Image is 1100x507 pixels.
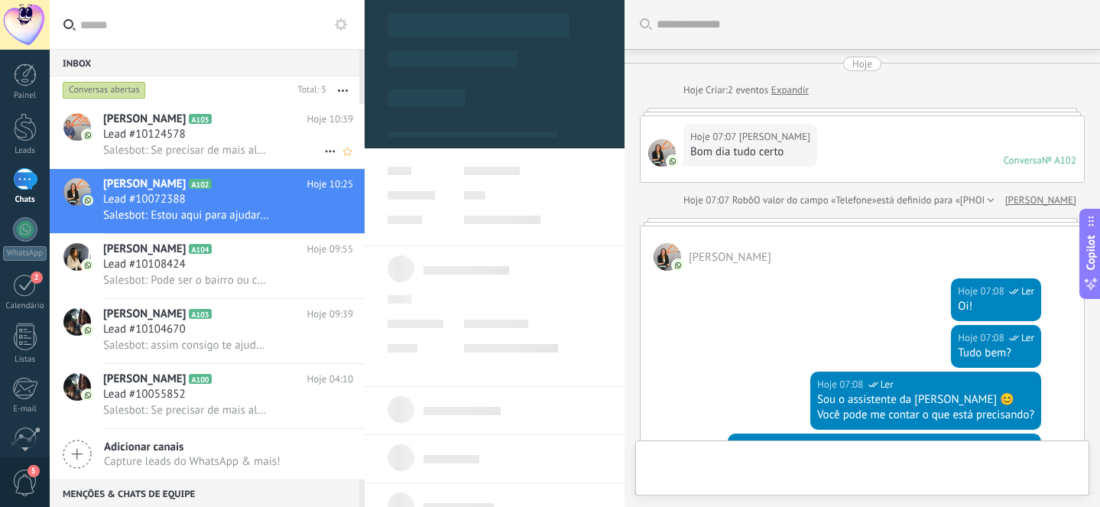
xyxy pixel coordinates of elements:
span: 2 [31,271,43,284]
span: Ler [1021,284,1034,299]
span: 2 eventos [728,83,768,98]
div: Sou o assistente da [PERSON_NAME] 😊 [817,392,1034,408]
div: Inbox [50,49,359,76]
span: está definido para «[PHONE_NUMBER]» [877,193,1044,208]
span: Salesbot: Se precisar de mais alguma coisa, é só chamar. [103,403,269,418]
span: Lead #10124578 [103,127,186,142]
div: Conversas abertas [63,81,146,99]
div: Leads [3,146,47,156]
div: Você pode me contar o que está precisando? [817,408,1034,423]
span: Salesbot: assim consigo te ajudar melhor! [103,338,269,353]
div: Calendário [3,301,47,311]
span: Hoje 09:55 [307,242,353,257]
div: Criar: [683,83,809,98]
a: avataricon[PERSON_NAME]A100Hoje 04:10Lead #10055852Salesbot: Se precisar de mais alguma coisa, é ... [50,364,365,428]
span: O valor do campo «Telefone» [754,193,877,208]
span: Adicionar canais [104,440,281,454]
span: Gabriela [648,139,676,167]
div: Hoje 07:08 [958,284,1007,299]
span: Ler [881,377,894,392]
span: Gabriela [689,250,771,265]
div: Oi! [958,299,1034,314]
a: Expandir [771,83,809,98]
span: Salesbot: Se precisar de mais alguma coisa, é só chamar. [103,143,269,158]
span: Hoje 10:39 [307,112,353,127]
a: avataricon[PERSON_NAME]A105Hoje 10:39Lead #10124578Salesbot: Se precisar de mais alguma coisa, é ... [50,104,365,168]
span: A102 [189,179,211,189]
span: [PERSON_NAME] [103,112,186,127]
div: WhatsApp [3,246,47,261]
span: Hoje 09:39 [307,307,353,322]
div: Hoje [852,57,872,71]
img: icon [83,325,93,336]
div: Hoje 07:07 [690,129,739,145]
div: Hoje 07:08 [735,439,784,454]
img: icon [83,195,93,206]
div: Painel [3,91,47,101]
span: Salesbot: Pode ser o bairro ou cidade. [103,273,269,288]
span: [PERSON_NAME] [103,372,186,387]
span: Lead #10055852 [103,387,186,402]
div: Listas [3,355,47,365]
span: Ler [859,439,872,454]
div: Hoje 07:08 [817,377,866,392]
div: Total: 5 [292,83,326,98]
div: Conversa [1004,154,1042,167]
div: Menções & Chats de equipe [50,479,359,507]
span: Copilot [1083,235,1098,270]
span: Gabriela [654,243,681,271]
span: Capture leads do WhatsApp & mais! [104,454,281,469]
span: [PERSON_NAME] [103,177,186,192]
span: Ler [1021,330,1034,346]
div: Tudo bem? [958,346,1034,361]
div: № A102 [1042,154,1076,167]
img: icon [83,130,93,141]
div: E-mail [3,405,47,414]
img: com.amocrm.amocrmwa.svg [673,260,683,271]
span: Gabriela [739,129,810,145]
a: avataricon[PERSON_NAME]A102Hoje 10:25Lead #10072388Salesbot: Estou aqui para ajudar rapidinho! [50,169,365,233]
span: Robô [732,193,754,206]
div: Hoje 07:07 [683,193,732,208]
span: Hoje 04:10 [307,372,353,387]
img: icon [83,260,93,271]
img: com.amocrm.amocrmwa.svg [667,156,678,167]
div: Bom dia tudo certo [690,145,810,160]
span: A103 [189,309,211,319]
a: avataricon[PERSON_NAME]A103Hoje 09:39Lead #10104670Salesbot: assim consigo te ajudar melhor! [50,299,365,363]
a: avataricon[PERSON_NAME]A104Hoje 09:55Lead #10108424Salesbot: Pode ser o bairro ou cidade. [50,234,365,298]
span: Hoje 10:25 [307,177,353,192]
img: icon [83,390,93,401]
span: A104 [189,244,211,254]
span: [PERSON_NAME] [103,242,186,257]
div: Hoje 07:08 [958,330,1007,346]
div: Chats [3,195,47,205]
span: Lead #10108424 [103,257,186,272]
span: Lead #10104670 [103,322,186,337]
span: 5 [28,465,40,477]
a: [PERSON_NAME] [1005,193,1076,208]
span: Salesbot: Estou aqui para ajudar rapidinho! [103,208,269,223]
div: Hoje [683,83,706,98]
span: [PERSON_NAME] [103,307,186,322]
span: A105 [189,114,211,124]
span: Lead #10072388 [103,192,186,207]
span: A100 [189,374,211,384]
span: WhatsApp Lite [784,439,845,454]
